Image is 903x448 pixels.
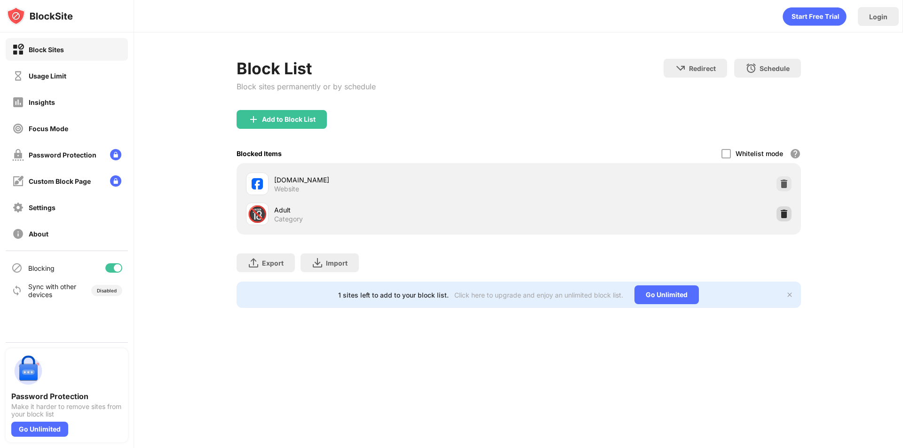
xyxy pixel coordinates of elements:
[237,149,282,157] div: Blocked Items
[689,64,716,72] div: Redirect
[274,185,299,193] div: Website
[786,291,793,299] img: x-button.svg
[454,291,623,299] div: Click here to upgrade and enjoy an unlimited block list.
[12,228,24,240] img: about-off.svg
[783,7,847,26] div: animation
[12,70,24,82] img: time-usage-off.svg
[29,151,96,159] div: Password Protection
[237,59,376,78] div: Block List
[11,354,45,388] img: push-password-protection.svg
[274,215,303,223] div: Category
[12,175,24,187] img: customize-block-page-off.svg
[29,204,55,212] div: Settings
[760,64,790,72] div: Schedule
[29,177,91,185] div: Custom Block Page
[247,204,267,224] div: 🔞
[274,175,519,185] div: [DOMAIN_NAME]
[12,149,24,161] img: password-protection-off.svg
[11,262,23,274] img: blocking-icon.svg
[29,98,55,106] div: Insights
[28,283,77,299] div: Sync with other devices
[736,149,783,157] div: Whitelist mode
[7,7,73,25] img: logo-blocksite.svg
[326,259,348,267] div: Import
[869,13,887,21] div: Login
[237,82,376,91] div: Block sites permanently or by schedule
[274,205,519,215] div: Adult
[338,291,449,299] div: 1 sites left to add to your block list.
[12,123,24,134] img: focus-off.svg
[12,44,24,55] img: block-on.svg
[262,259,284,267] div: Export
[11,403,122,418] div: Make it harder to remove sites from your block list
[29,230,48,238] div: About
[110,149,121,160] img: lock-menu.svg
[252,178,263,189] img: favicons
[110,175,121,187] img: lock-menu.svg
[12,202,24,213] img: settings-off.svg
[29,72,66,80] div: Usage Limit
[11,392,122,401] div: Password Protection
[12,96,24,108] img: insights-off.svg
[97,288,117,293] div: Disabled
[262,116,316,123] div: Add to Block List
[634,285,699,304] div: Go Unlimited
[11,285,23,296] img: sync-icon.svg
[29,46,64,54] div: Block Sites
[11,422,68,437] div: Go Unlimited
[29,125,68,133] div: Focus Mode
[28,264,55,272] div: Blocking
